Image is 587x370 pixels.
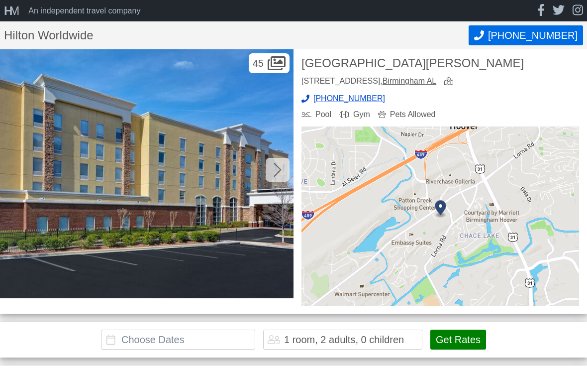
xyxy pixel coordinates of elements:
input: Choose Dates [101,330,255,350]
a: Birmingham AL [383,77,437,85]
a: instagram [573,4,583,17]
div: Pool [301,111,331,119]
h1: Hilton Worldwide [4,29,469,41]
h2: [GEOGRAPHIC_DATA][PERSON_NAME] [301,57,579,69]
span: [PHONE_NUMBER] [488,30,578,41]
button: Get Rates [430,330,486,350]
div: Gym [339,111,370,119]
a: view map [444,77,457,87]
a: twitter [553,4,565,17]
div: 1 room, 2 adults, 0 children [284,335,404,345]
div: An independent travel company [28,7,140,15]
img: Hilton Worldwide [4,53,44,93]
img: map [301,126,579,306]
span: [PHONE_NUMBER] [313,95,385,103]
div: Pets Allowed [378,111,436,119]
button: Call [469,25,583,45]
a: facebook [537,4,545,17]
div: [STREET_ADDRESS], [301,77,436,87]
div: 45 [249,53,290,73]
span: H [4,4,9,17]
a: HM [4,5,24,17]
span: M [9,4,16,17]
